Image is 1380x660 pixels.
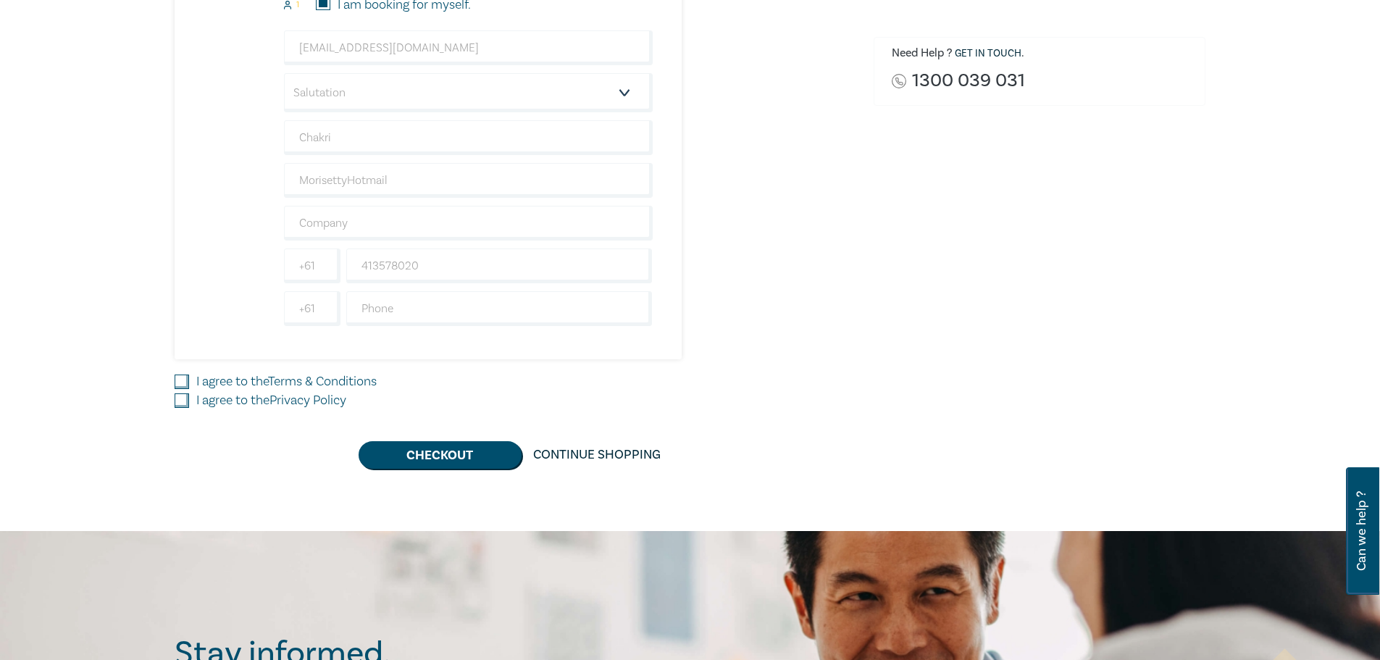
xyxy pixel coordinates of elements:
[269,392,346,409] a: Privacy Policy
[955,47,1021,60] a: Get in touch
[892,46,1195,61] h6: Need Help ? .
[522,441,672,469] a: Continue Shopping
[284,206,653,241] input: Company
[268,373,377,390] a: Terms & Conditions
[284,248,340,283] input: +61
[284,291,340,326] input: +61
[912,71,1025,91] a: 1300 039 031
[284,30,653,65] input: Attendee Email*
[196,391,346,410] label: I agree to the
[1355,476,1368,586] span: Can we help ?
[284,120,653,155] input: First Name*
[284,163,653,198] input: Last Name*
[346,291,653,326] input: Phone
[346,248,653,283] input: Mobile*
[196,372,377,391] label: I agree to the
[359,441,522,469] button: Checkout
